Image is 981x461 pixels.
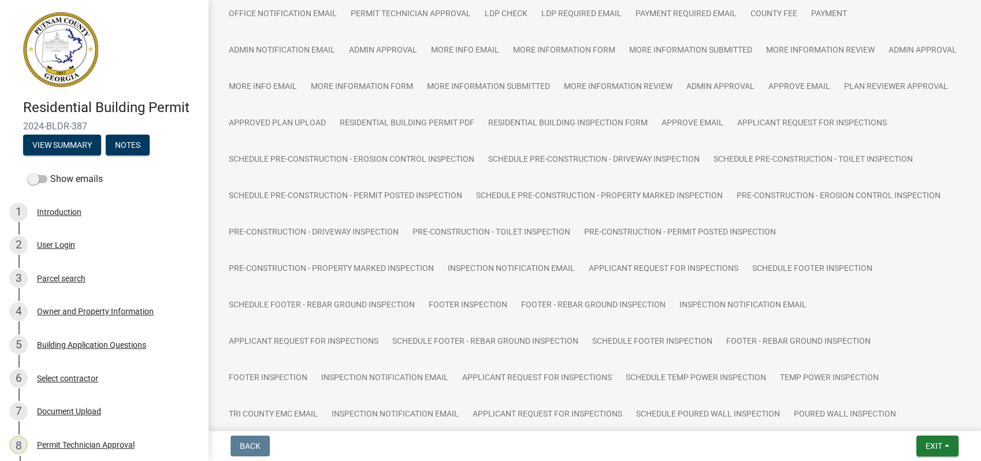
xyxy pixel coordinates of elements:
span: Exit [926,441,942,451]
a: More Information Review [557,69,679,106]
a: Pre-construction - Erosion Control Inspection [730,178,947,215]
a: Schedule Pre-construction - Erosion Control Inspection [222,142,481,179]
div: Owner and Property Information [37,307,154,315]
button: Back [231,436,270,456]
a: Approve Email [655,105,730,142]
a: Admin Approval [679,69,761,106]
a: Schedule Pre-construction - Property Marked Inspection [469,178,730,215]
span: 2024-BLDR-387 [23,121,185,132]
img: Putnam County, Georgia [23,12,98,87]
a: Applicant Request for Inspections [466,396,629,433]
label: Show emails [28,172,103,186]
wm-modal-confirm: Summary [23,141,101,150]
div: Permit Technician Approval [37,441,135,449]
a: Schedule Footer Inspection [745,251,879,288]
div: 8 [9,436,28,454]
a: Footer Inspection [422,287,514,324]
a: Inspection Notification Email [314,360,455,397]
a: More Information Form [506,32,622,69]
a: More Information Submitted [622,32,759,69]
wm-modal-confirm: Notes [106,141,150,150]
a: More Information Form [304,69,420,106]
a: More Info Email [222,69,304,106]
a: Inspection Notification Email [441,251,582,288]
span: Back [240,441,261,451]
div: User Login [37,241,75,249]
a: Inspection Notification Email [672,287,813,324]
a: More Information Submitted [420,69,557,106]
div: 5 [9,336,28,354]
a: Footer - Rebar Ground Inspection [514,287,672,324]
button: Exit [916,436,958,456]
a: Schedule Footer Inspection [585,324,719,360]
a: Pre-construction - Property Marked Inspection [222,251,441,288]
a: Applicant Request for Inspections [582,251,745,288]
a: Schedule Temp Power Inspection [619,360,773,397]
a: Footer Inspection [222,360,314,397]
a: Schedule Footer - Rebar Ground Inspection [385,324,585,360]
a: Approved Plan Upload [222,105,333,142]
button: Notes [106,135,150,155]
a: Schedule Pre-construction - Toilet Inspection [707,142,920,179]
h4: Residential Building Permit [23,99,199,116]
div: Parcel search [37,274,86,282]
a: Approve Email [761,69,837,106]
div: 1 [9,203,28,221]
a: Applicant Request for Inspections [730,105,894,142]
a: Plan Reviewer Approval [837,69,955,106]
div: 3 [9,269,28,288]
a: Poured Wall Inspection [787,396,903,433]
a: Schedule Footer - Rebar Ground Inspection [222,287,422,324]
div: Document Upload [37,407,101,415]
div: Introduction [37,208,81,216]
a: Admin Approval [342,32,424,69]
a: Temp Power Inspection [773,360,886,397]
a: More Information Review [759,32,882,69]
a: Schedule Poured Wall Inspection [629,396,787,433]
a: Admin Notification Email [222,32,342,69]
a: Schedule Pre-construction - Permit Posted Inspection [222,178,469,215]
div: 4 [9,302,28,321]
div: 6 [9,369,28,388]
a: Applicant Request for Inspections [222,324,385,360]
a: Residential Building Inspection Form [481,105,655,142]
a: Footer - Rebar Ground Inspection [719,324,878,360]
div: 2 [9,236,28,254]
a: Schedule Pre-construction - Driveway Inspection [481,142,707,179]
a: Applicant Request for Inspections [455,360,619,397]
a: Pre-construction - Toilet Inspection [406,214,577,251]
div: Select contractor [37,374,98,382]
a: Admin Approval [882,32,964,69]
button: View Summary [23,135,101,155]
a: Pre-construction - Permit Posted Inspection [577,214,783,251]
a: Inspection Notification Email [325,396,466,433]
a: Tri County EMC email [222,396,325,433]
a: Residential Building Permit PDF [333,105,481,142]
div: 7 [9,402,28,421]
a: More Info Email [424,32,506,69]
a: Pre-construction - Driveway Inspection [222,214,406,251]
div: Building Application Questions [37,341,146,349]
